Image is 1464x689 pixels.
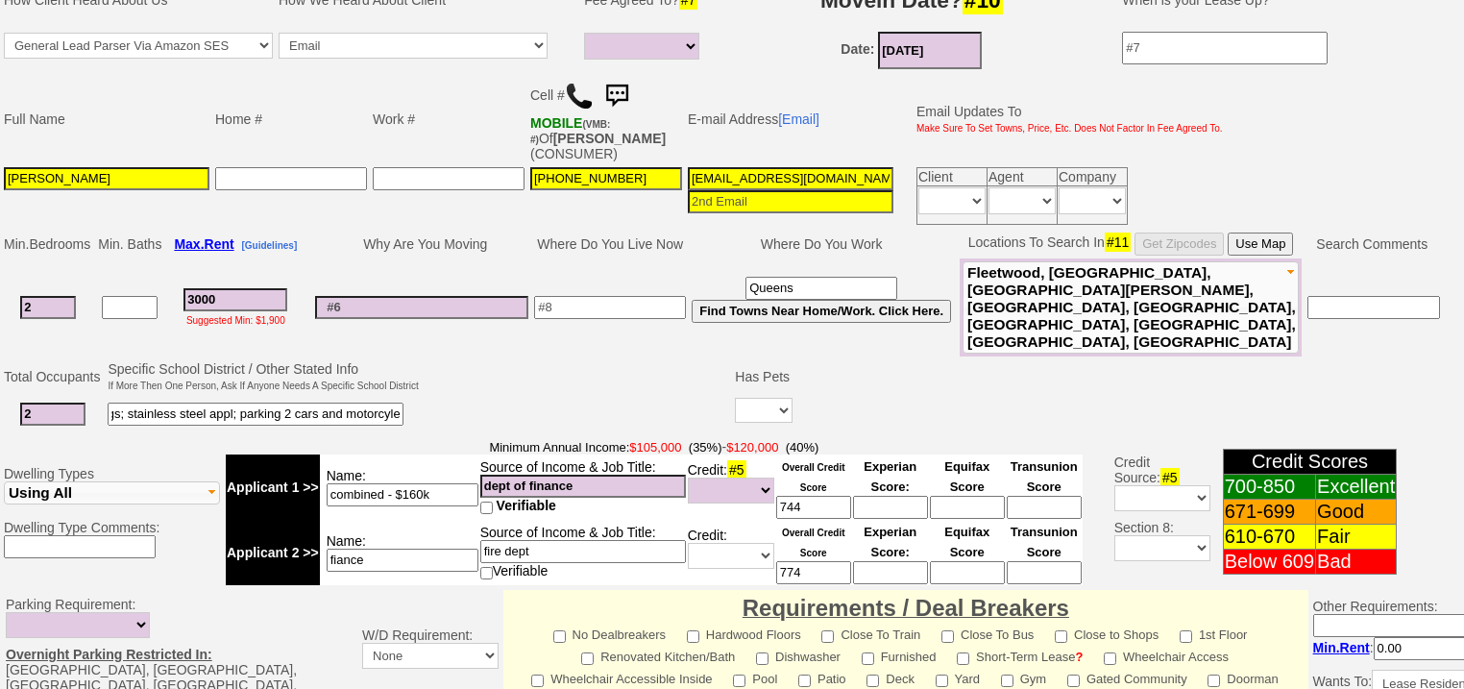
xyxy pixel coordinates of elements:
[1067,666,1187,688] label: Gated Community
[1075,650,1083,664] a: ?
[1180,630,1192,643] input: 1st Floor
[821,630,834,643] input: Close To Train
[782,462,845,493] font: Overall Credit Score
[1223,500,1315,525] td: 671-699
[1,18,74,29] font: 42 seconds Ago
[226,439,1083,455] span: -
[798,666,846,688] label: Patio
[689,230,954,258] td: Where Do You Work
[530,119,610,145] font: (VMB: #)
[1316,550,1397,575] td: Bad
[727,460,746,480] span: #5
[936,666,981,688] label: Yard
[1,436,223,588] td: Dwelling Types Dwelling Type Comments:
[917,167,988,185] td: Client
[186,315,285,326] font: Suggested Min: $1,900
[480,475,686,498] input: #4
[108,381,418,391] font: If More Then One Person, Ask If Anyone Needs A Specific School District
[1055,630,1067,643] input: Close to Shops
[687,455,775,520] td: Credit:
[553,622,667,644] label: No Dealbreakers
[581,644,735,666] label: Renovated Kitchen/Bath
[226,455,320,520] td: Applicant 1 >>
[205,236,234,252] span: Rent
[531,675,544,687] input: Wheelchair Accessible Inside
[862,652,874,665] input: Furnished
[687,630,699,643] input: Hardwood Floors
[174,236,233,252] b: Max.
[864,525,916,559] font: Experian Score:
[1001,666,1046,688] label: Gym
[1316,525,1397,550] td: Fair
[963,261,1299,354] button: Fleetwood, [GEOGRAPHIC_DATA], [GEOGRAPHIC_DATA][PERSON_NAME], [GEOGRAPHIC_DATA], [GEOGRAPHIC_DATA...
[241,236,297,252] a: [Guidelines]
[20,296,76,319] input: #1
[553,131,666,146] b: [PERSON_NAME]
[69,80,231,96] i: Incoming Call Received
[320,520,479,585] td: Name:
[1404,1,1461,15] a: Hide Logs
[944,525,989,559] font: Equifax Score
[726,440,778,455] font: $120,000
[534,296,686,319] input: #8
[688,167,893,190] input: 1st Email - Question #0
[1208,675,1220,687] input: Doorman
[798,675,811,687] input: Patio
[530,115,610,146] b: AT&T Wireless
[497,498,556,513] span: Verifiable
[226,520,320,585] td: Applicant 2 >>
[20,403,85,426] input: #2
[685,74,896,164] td: E-mail Address
[29,236,90,252] span: Bedrooms
[688,190,893,213] input: 2nd Email
[6,647,212,662] u: Overnight Parking Restricted In:
[1302,230,1443,258] td: Search Comments
[1122,32,1328,64] input: #7
[241,240,297,251] b: [Guidelines]
[1,1,74,30] b: [DATE]
[968,234,1294,250] nobr: Locations To Search In
[743,595,1069,621] font: Requirements / Deal Breakers
[776,496,851,519] input: Ask Customer: Do You Know Your Overall Credit Score
[105,358,421,395] td: Specific School District / Other Stated Info
[480,540,686,563] input: #4
[479,455,687,520] td: Source of Income & Job Title:
[1135,233,1224,256] button: Get Zipcodes
[756,644,841,666] label: Dishwasher
[531,666,712,688] label: Wheelchair Accessible Inside
[930,496,1005,519] input: Ask Customer: Do You Know Your Equifax Credit Score
[95,230,164,258] td: Min. Baths
[1011,459,1078,494] font: Transunion Score
[864,459,916,494] font: Experian Score:
[1067,675,1080,687] input: Gated Community
[866,666,915,688] label: Deck
[629,440,681,455] font: $105,000
[745,277,897,300] input: #9
[1001,675,1013,687] input: Gym
[1,358,105,395] td: Total Occupants
[756,652,769,665] input: Dishwasher
[786,440,819,455] font: (40%)
[1223,525,1315,550] td: 610-670
[687,520,775,585] td: Credit:
[957,652,969,665] input: Short-Term Lease?
[782,528,845,558] font: Overall Credit Score
[1160,468,1180,487] span: #5
[69,129,1429,266] u: lorem ip dolorsitam consectetur adipi Elitse Do, Eiu Temporin, UT, 16425 - l {etdo-magnaaliqu: en...
[1223,450,1397,475] td: Credit Scores
[732,358,795,395] td: Has Pets
[1011,525,1078,559] font: Transunion Score
[776,561,851,584] input: Ask Customer: Do You Know Your Overall Credit Score
[866,675,879,687] input: Deck
[531,230,689,258] td: Where Do You Live Now
[598,77,636,115] img: sms.png
[69,50,347,66] i: [PERSON_NAME] Called Client via CTC
[1,74,212,164] td: Full Name
[1228,233,1293,256] button: Use Map
[479,520,687,585] td: Source of Income & Job Title: Verifiable
[1105,233,1131,252] span: #11
[1223,550,1315,575] td: Below 609
[9,484,72,501] span: Using All
[957,644,1083,666] label: Short-Term Lease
